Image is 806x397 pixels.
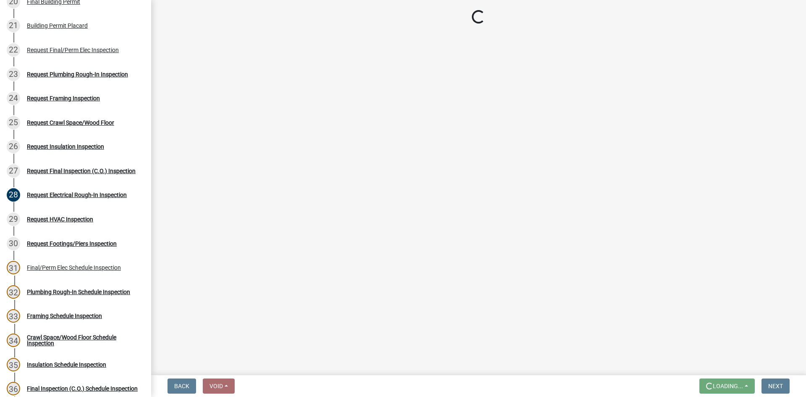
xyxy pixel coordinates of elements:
div: 36 [7,382,20,395]
span: Next [768,383,783,389]
div: 24 [7,92,20,105]
button: Void [203,379,235,394]
div: 21 [7,19,20,32]
button: Next [762,379,790,394]
div: 33 [7,309,20,323]
span: Void [209,383,223,389]
div: Request Footings/Piers Inspection [27,241,117,247]
div: Request Plumbing Rough-In Inspection [27,71,128,77]
div: 29 [7,213,20,226]
div: Insulation Schedule Inspection [27,362,106,368]
div: Crawl Space/Wood Floor Schedule Inspection [27,334,138,346]
div: 26 [7,140,20,153]
div: 22 [7,43,20,57]
div: 27 [7,164,20,178]
div: 31 [7,261,20,274]
div: Request Crawl Space/Wood Floor [27,120,114,126]
div: Request Electrical Rough-In Inspection [27,192,127,198]
div: Building Permit Placard [27,23,88,29]
div: 28 [7,188,20,202]
div: 23 [7,68,20,81]
div: Request Insulation Inspection [27,144,104,150]
span: Loading... [713,383,743,389]
div: 32 [7,285,20,299]
div: 35 [7,358,20,371]
div: 30 [7,237,20,250]
div: Final/Perm Elec Schedule Inspection [27,265,121,271]
span: Back [174,383,189,389]
div: Request Final Inspection (C.O.) Inspection [27,168,136,174]
div: Framing Schedule Inspection [27,313,102,319]
div: Request Final/Perm Elec Inspection [27,47,119,53]
button: Back [167,379,196,394]
div: Final Inspection (C.O.) Schedule Inspection [27,386,138,392]
div: 25 [7,116,20,129]
div: Request HVAC Inspection [27,216,93,222]
div: Request Framing Inspection [27,95,100,101]
div: Plumbing Rough-In Schedule Inspection [27,289,130,295]
div: 34 [7,334,20,347]
button: Loading... [699,379,755,394]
